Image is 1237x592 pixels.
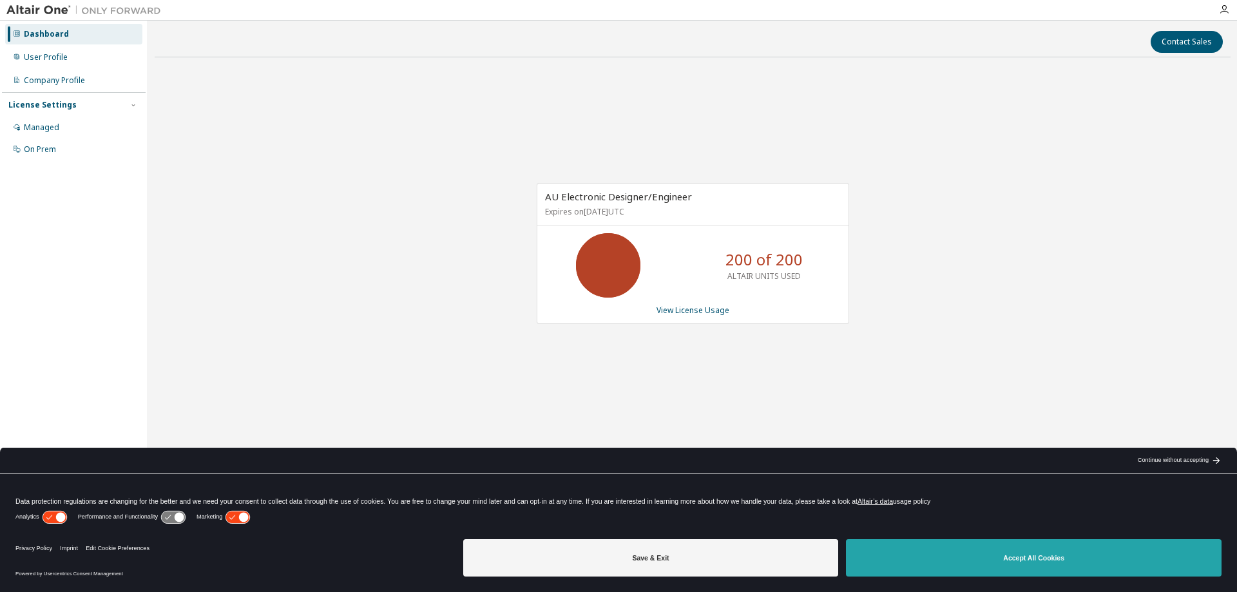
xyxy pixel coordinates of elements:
[24,52,68,62] div: User Profile
[545,206,838,217] p: Expires on [DATE] UTC
[545,190,692,203] span: AU Electronic Designer/Engineer
[8,100,77,110] div: License Settings
[24,29,69,39] div: Dashboard
[657,305,729,316] a: View License Usage
[24,144,56,155] div: On Prem
[6,4,168,17] img: Altair One
[24,122,59,133] div: Managed
[24,75,85,86] div: Company Profile
[727,271,801,282] p: ALTAIR UNITS USED
[725,249,803,271] p: 200 of 200
[1151,31,1223,53] button: Contact Sales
